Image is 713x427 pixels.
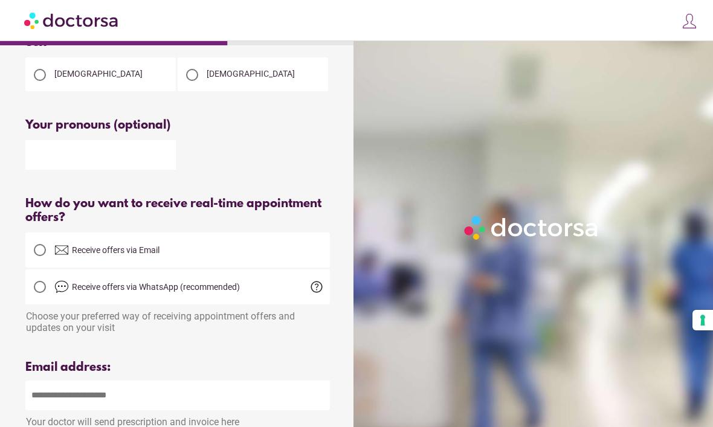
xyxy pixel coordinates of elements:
button: Your consent preferences for tracking technologies [692,310,713,330]
span: [DEMOGRAPHIC_DATA] [207,69,295,79]
span: help [309,280,324,294]
span: [DEMOGRAPHIC_DATA] [54,69,143,79]
img: Doctorsa.com [24,7,120,34]
span: Receive offers via WhatsApp (recommended) [72,282,240,292]
img: icons8-customer-100.png [681,13,698,30]
img: email [54,243,69,257]
span: Receive offers via Email [72,245,160,255]
div: How do you want to receive real-time appointment offers? [25,197,330,225]
img: chat [54,280,69,294]
div: Your pronouns (optional) [25,118,330,132]
div: Choose your preferred way of receiving appointment offers and updates on your visit [25,304,330,333]
img: Logo-Doctorsa-trans-White-partial-flat.png [460,212,603,244]
div: Email address: [25,361,330,374]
